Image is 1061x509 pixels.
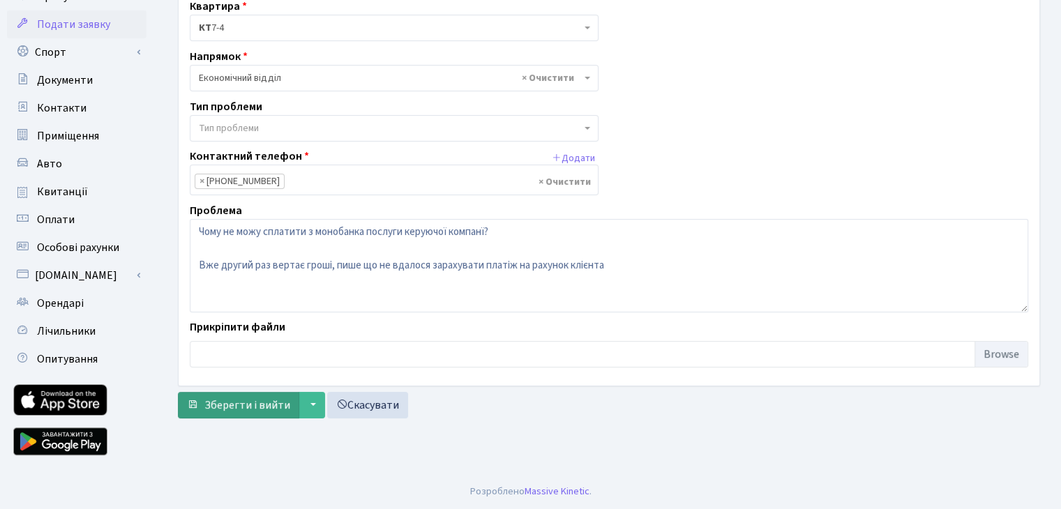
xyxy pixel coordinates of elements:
[470,484,592,499] div: Розроблено .
[7,38,146,66] a: Спорт
[539,175,591,189] span: Видалити всі елементи
[7,234,146,261] a: Особові рахунки
[7,206,146,234] a: Оплати
[37,296,84,311] span: Орендарі
[37,324,96,339] span: Лічильники
[7,150,146,178] a: Авто
[195,174,285,189] li: (063) 471-21-50
[37,128,99,144] span: Приміщення
[7,122,146,150] a: Приміщення
[7,178,146,206] a: Квитанції
[190,48,248,65] label: Напрямок
[7,289,146,317] a: Орендарі
[204,397,290,413] span: Зберегти і вийти
[190,148,309,165] label: Контактний телефон
[199,121,259,135] span: Тип проблеми
[522,71,574,85] span: Видалити всі елементи
[190,65,599,91] span: Економічний відділ
[7,345,146,373] a: Опитування
[37,17,110,32] span: Подати заявку
[190,202,242,219] label: Проблема
[7,66,146,94] a: Документи
[37,212,75,227] span: Оплати
[37,73,93,88] span: Документи
[37,156,62,172] span: Авто
[190,98,262,115] label: Тип проблеми
[200,174,204,188] span: ×
[525,484,589,499] a: Massive Kinetic
[7,317,146,345] a: Лічильники
[190,319,285,335] label: Прикріпити файли
[37,240,119,255] span: Особові рахунки
[199,21,581,35] span: <b>КТ</b>&nbsp;&nbsp;&nbsp;&nbsp;7-4
[7,10,146,38] a: Подати заявку
[199,21,211,35] b: КТ
[178,392,299,418] button: Зберегти і вийти
[190,15,599,41] span: <b>КТ</b>&nbsp;&nbsp;&nbsp;&nbsp;7-4
[37,351,98,367] span: Опитування
[7,94,146,122] a: Контакти
[37,100,86,116] span: Контакти
[7,261,146,289] a: [DOMAIN_NAME]
[327,392,408,418] a: Скасувати
[37,184,88,199] span: Квитанції
[199,71,581,85] span: Економічний відділ
[548,148,599,169] button: Додати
